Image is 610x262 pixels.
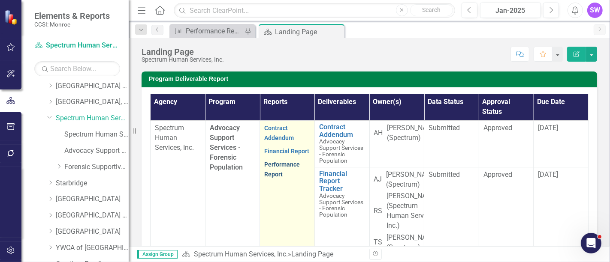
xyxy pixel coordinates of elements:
span: Advocacy Support Services - Forensic Population [319,192,363,218]
small: CCSI: Monroe [34,21,110,28]
div: [PERSON_NAME] (Spectrum) [387,123,439,143]
div: [PERSON_NAME] (Spectrum) [387,233,438,253]
div: Spectrum Human Services, Inc. [142,57,224,63]
a: [GEOGRAPHIC_DATA], Inc. [56,97,129,107]
td: Double-Click to Edit [424,167,479,257]
a: YWCA of [GEOGRAPHIC_DATA] and [GEOGRAPHIC_DATA] [56,243,129,253]
button: Search [410,4,453,16]
td: Double-Click to Edit [479,167,534,257]
div: Landing Page [275,27,342,37]
div: RS [374,206,383,216]
img: ClearPoint Strategy [4,10,19,25]
a: Starbridge [56,179,129,188]
div: [PERSON_NAME] (Spectrum) [387,170,438,190]
td: Double-Click to Edit [534,121,589,167]
a: [GEOGRAPHIC_DATA] (RRH) [56,211,129,220]
input: Search Below... [34,61,120,76]
a: Financial Report Tracker [319,170,365,193]
div: TS [374,238,383,247]
button: Jan-2025 [480,3,541,18]
span: Approved [483,170,512,179]
a: Spectrum Human Services, Inc. [34,41,120,51]
span: Submitted [429,170,460,179]
a: Spectrum Human Services, Inc. [194,250,288,258]
td: Double-Click to Edit [479,121,534,167]
a: [GEOGRAPHIC_DATA] [56,194,129,204]
div: AH [374,128,383,138]
a: Performance Report [264,161,300,178]
div: Performance Report [186,26,242,36]
span: Approved [483,124,512,132]
div: Landing Page [142,47,224,57]
a: Contract Addendum [264,125,294,141]
td: Double-Click to Edit Right Click for Context Menu [314,167,369,257]
div: Jan-2025 [483,6,538,16]
a: Spectrum Human Services, Inc. (MCOMH Internal) [64,130,129,140]
button: SW [587,3,603,18]
h3: Program Deliverable Report [149,76,593,82]
div: Landing Page [291,250,333,258]
td: Double-Click to Edit [369,121,424,167]
p: Spectrum Human Services, Inc. [155,123,201,153]
iframe: Intercom live chat [581,233,601,253]
span: Advocacy Support Services - Forensic Population [319,138,363,164]
div: [PERSON_NAME] (Spectrum Human Services, Inc.) [387,191,438,230]
span: [DATE] [538,124,558,132]
a: Financial Report [264,148,309,155]
span: Search [422,6,441,13]
td: Double-Click to Edit [424,121,479,167]
span: Elements & Reports [34,11,110,21]
span: Assign Group [137,250,178,259]
div: » [182,250,363,259]
input: Search ClearPoint... [174,3,455,18]
span: Submitted [429,124,460,132]
a: Forensic Supportive Housing [64,162,129,172]
span: [DATE] [538,170,558,179]
div: AJ [374,175,382,185]
a: Advocacy Support Services - Forensic Population [64,146,129,156]
a: [GEOGRAPHIC_DATA] (RRH) [56,81,129,91]
td: Double-Click to Edit Right Click for Context Menu [314,121,369,167]
a: [GEOGRAPHIC_DATA] [56,227,129,237]
a: Contract Addendum [319,123,365,138]
a: Performance Report [172,26,242,36]
span: Advocacy Support Services - Forensic Population [210,124,243,171]
td: Double-Click to Edit [369,167,424,257]
a: Spectrum Human Services, Inc. [56,113,129,123]
td: Double-Click to Edit [534,167,589,257]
